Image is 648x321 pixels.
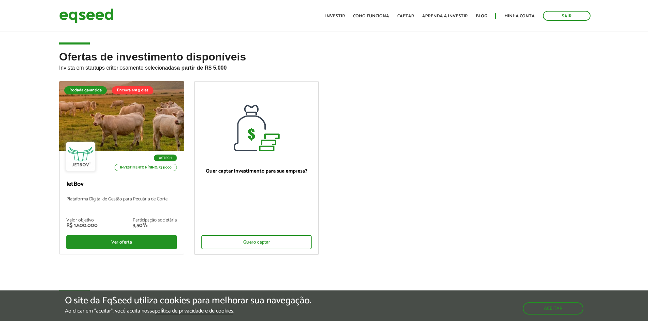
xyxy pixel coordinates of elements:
p: Investimento mínimo: R$ 5.000 [115,164,177,171]
div: Valor objetivo [66,218,98,223]
a: Captar [397,14,414,18]
p: Quer captar investimento para sua empresa? [201,168,312,174]
a: Minha conta [504,14,535,18]
a: Aprenda a investir [422,14,468,18]
div: R$ 1.500.000 [66,223,98,228]
div: Encerra em 5 dias [112,86,153,94]
button: Aceitar [523,302,583,315]
a: Sair [543,11,591,21]
p: Plataforma Digital de Gestão para Pecuária de Corte [66,197,177,211]
strong: a partir de R$ 5.000 [177,65,227,71]
a: Blog [476,14,487,18]
div: Participação societária [133,218,177,223]
p: JetBov [66,181,177,188]
div: 3,50% [133,223,177,228]
div: Quero captar [201,235,312,249]
a: Quer captar investimento para sua empresa? Quero captar [194,81,319,255]
h5: O site da EqSeed utiliza cookies para melhorar sua navegação. [65,296,311,306]
a: política de privacidade e de cookies [155,308,233,314]
p: Invista em startups criteriosamente selecionadas [59,63,589,71]
a: Investir [325,14,345,18]
img: EqSeed [59,7,114,25]
a: Rodada garantida Encerra em 5 dias Agtech Investimento mínimo: R$ 5.000 JetBov Plataforma Digital... [59,81,184,254]
div: Rodada garantida [64,86,107,94]
p: Ao clicar em "aceitar", você aceita nossa . [65,308,311,314]
h2: Ofertas de investimento disponíveis [59,51,589,81]
div: Ver oferta [66,235,177,249]
p: Agtech [154,155,177,161]
a: Como funciona [353,14,389,18]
